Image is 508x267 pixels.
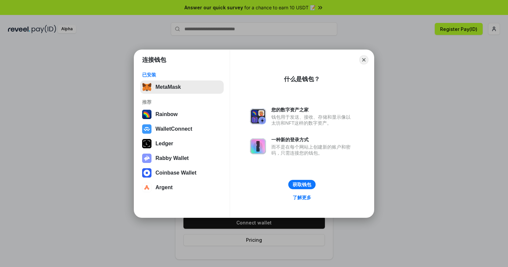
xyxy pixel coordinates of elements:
div: 获取钱包 [293,182,311,188]
img: svg+xml,%3Csvg%20xmlns%3D%22http%3A%2F%2Fwww.w3.org%2F2000%2Fsvg%22%20width%3D%2228%22%20height%3... [142,139,151,148]
div: Coinbase Wallet [155,170,196,176]
img: svg+xml,%3Csvg%20width%3D%2228%22%20height%3D%2228%22%20viewBox%3D%220%200%2028%2028%22%20fill%3D... [142,183,151,192]
button: Rainbow [140,108,224,121]
div: WalletConnect [155,126,192,132]
a: 了解更多 [289,193,315,202]
button: Rabby Wallet [140,152,224,165]
div: 推荐 [142,99,222,105]
div: Argent [155,185,173,191]
div: Rabby Wallet [155,155,189,161]
img: svg+xml,%3Csvg%20fill%3D%22none%22%20height%3D%2233%22%20viewBox%3D%220%200%2035%2033%22%20width%... [142,82,151,92]
div: 一种新的登录方式 [271,137,354,143]
div: Ledger [155,141,173,147]
img: svg+xml,%3Csvg%20width%3D%22120%22%20height%3D%22120%22%20viewBox%3D%220%200%20120%20120%22%20fil... [142,110,151,119]
div: 您的数字资产之家 [271,107,354,113]
img: svg+xml,%3Csvg%20xmlns%3D%22http%3A%2F%2Fwww.w3.org%2F2000%2Fsvg%22%20fill%3D%22none%22%20viewBox... [142,154,151,163]
div: 什么是钱包？ [284,75,320,83]
img: svg+xml,%3Csvg%20width%3D%2228%22%20height%3D%2228%22%20viewBox%3D%220%200%2028%2028%22%20fill%3D... [142,168,151,178]
div: 已安装 [142,72,222,78]
button: 获取钱包 [288,180,316,189]
h1: 连接钱包 [142,56,166,64]
img: svg+xml,%3Csvg%20xmlns%3D%22http%3A%2F%2Fwww.w3.org%2F2000%2Fsvg%22%20fill%3D%22none%22%20viewBox... [250,138,266,154]
button: Ledger [140,137,224,150]
button: Close [359,55,369,65]
div: Rainbow [155,111,178,117]
button: MetaMask [140,80,224,94]
div: MetaMask [155,84,181,90]
button: Coinbase Wallet [140,166,224,180]
div: 钱包用于发送、接收、存储和显示像以太坊和NFT这样的数字资产。 [271,114,354,126]
div: 了解更多 [293,195,311,200]
img: svg+xml,%3Csvg%20width%3D%2228%22%20height%3D%2228%22%20viewBox%3D%220%200%2028%2028%22%20fill%3D... [142,124,151,134]
button: WalletConnect [140,122,224,136]
div: 而不是在每个网站上创建新的账户和密码，只需连接您的钱包。 [271,144,354,156]
img: svg+xml,%3Csvg%20xmlns%3D%22http%3A%2F%2Fwww.w3.org%2F2000%2Fsvg%22%20fill%3D%22none%22%20viewBox... [250,108,266,124]
button: Argent [140,181,224,194]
